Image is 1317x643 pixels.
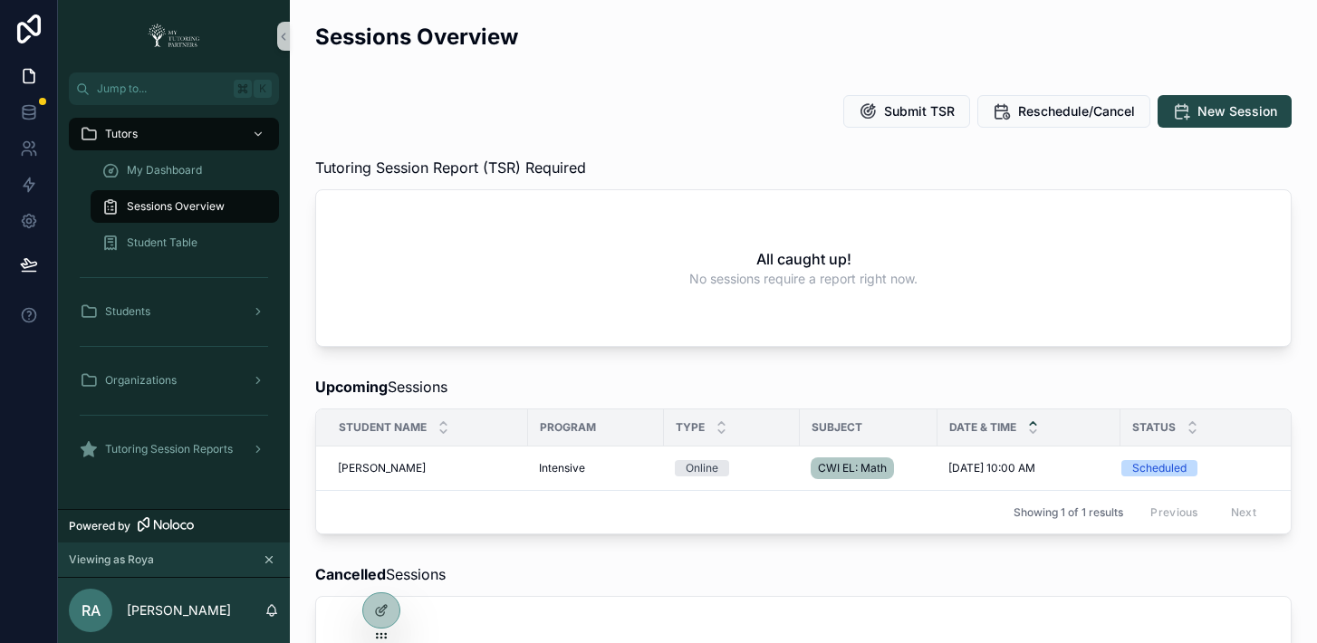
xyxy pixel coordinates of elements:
[338,461,426,475] span: [PERSON_NAME]
[1132,460,1187,476] div: Scheduled
[977,95,1150,128] button: Reschedule/Cancel
[58,509,290,542] a: Powered by
[756,248,851,270] h2: All caught up!
[1132,420,1176,435] span: Status
[105,442,233,456] span: Tutoring Session Reports
[105,373,177,388] span: Organizations
[91,154,279,187] a: My Dashboard
[315,22,518,52] h2: Sessions Overview
[142,22,206,51] img: App logo
[91,226,279,259] a: Student Table
[255,82,270,96] span: K
[539,461,585,475] span: Intensive
[69,295,279,328] a: Students
[91,190,279,223] a: Sessions Overview
[676,420,705,435] span: Type
[1014,505,1123,520] span: Showing 1 of 1 results
[82,600,101,621] span: RA
[686,460,718,476] div: Online
[69,72,279,105] button: Jump to...K
[1197,102,1277,120] span: New Session
[949,420,1016,435] span: Date & Time
[339,420,427,435] span: Student Name
[315,378,388,396] strong: Upcoming
[127,163,202,178] span: My Dashboard
[69,118,279,150] a: Tutors
[127,601,231,619] p: [PERSON_NAME]
[1018,102,1135,120] span: Reschedule/Cancel
[315,157,586,178] span: Tutoring Session Report (TSR) Required
[105,304,150,319] span: Students
[69,519,130,533] span: Powered by
[948,461,1035,475] span: [DATE] 10:00 AM
[97,82,226,96] span: Jump to...
[540,420,596,435] span: Program
[127,199,225,214] span: Sessions Overview
[315,563,446,585] span: Sessions
[884,102,955,120] span: Submit TSR
[843,95,970,128] button: Submit TSR
[58,105,290,489] div: scrollable content
[689,270,918,288] span: No sessions require a report right now.
[315,565,386,583] strong: Cancelled
[127,235,197,250] span: Student Table
[812,420,862,435] span: Subject
[69,433,279,465] a: Tutoring Session Reports
[1158,95,1292,128] button: New Session
[315,376,447,398] span: Sessions
[105,127,138,141] span: Tutors
[69,364,279,397] a: Organizations
[818,461,887,475] span: CWI EL: Math
[69,552,154,567] span: Viewing as Roya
